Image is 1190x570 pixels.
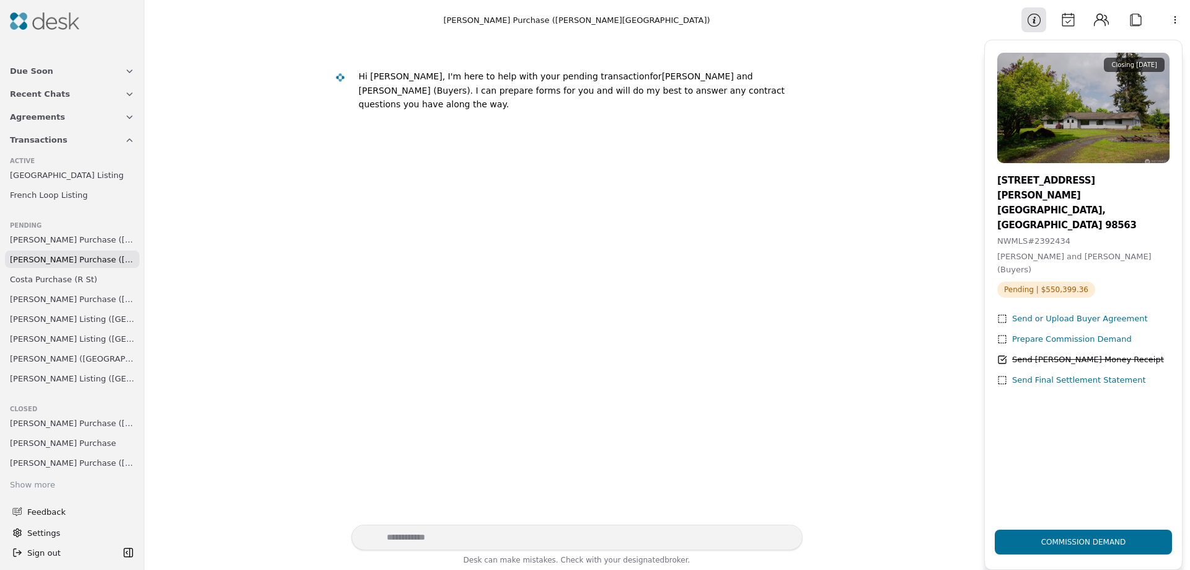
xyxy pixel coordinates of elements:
div: Commission Demand [1031,521,1136,563]
button: Due Soon [2,60,142,82]
span: French Loop Listing [10,189,87,202]
div: [GEOGRAPHIC_DATA], [GEOGRAPHIC_DATA] 98563 [997,203,1170,233]
span: Settings [27,527,60,540]
span: [PERSON_NAME] Purchase ([US_STATE] Rd) [10,417,134,430]
span: Sign out [27,546,61,559]
img: Desk [335,73,345,83]
span: Agreements [10,110,65,123]
img: Desk [10,12,79,30]
span: [PERSON_NAME] Purchase ([GEOGRAPHIC_DATA]) [10,293,134,306]
span: [PERSON_NAME] Purchase ([GEOGRAPHIC_DATA]) [10,233,134,246]
div: [STREET_ADDRESS][PERSON_NAME] [997,173,1170,203]
img: Property [997,53,1170,163]
div: Show more [10,479,55,492]
span: Recent Chats [10,87,70,100]
button: Agreements [2,105,142,128]
button: Commission Demand [995,530,1172,554]
span: [GEOGRAPHIC_DATA] Listing [10,169,124,182]
div: Send or Upload Buyer Agreement [1012,313,1148,326]
button: Recent Chats [2,82,142,105]
div: Pending [10,221,134,231]
div: Send Final Settlement Statement [1012,374,1146,387]
div: [PERSON_NAME] and [PERSON_NAME] (Buyers) [359,69,793,112]
textarea: Write your prompt here [351,525,803,550]
span: [PERSON_NAME] and [PERSON_NAME] (Buyers) [997,252,1152,274]
button: Sign out [7,543,120,563]
button: Settings [7,523,137,543]
span: [PERSON_NAME] Listing ([GEOGRAPHIC_DATA]) [10,313,134,326]
span: Feedback [27,505,127,519]
div: Closing [DATE] [1104,58,1165,72]
span: [PERSON_NAME] Purchase ([PERSON_NAME][GEOGRAPHIC_DATA]) [10,253,134,266]
span: designated [623,556,664,564]
div: . I can prepare forms for you and will do my best to answer any contract questions you have along... [359,86,785,110]
button: Send or Upload Buyer Agreement [997,313,1148,326]
div: Prepare Commission Demand [1012,333,1132,346]
span: Pending | $550,399.36 [997,282,1095,298]
span: [PERSON_NAME] ([GEOGRAPHIC_DATA]) [10,352,134,365]
div: for [650,71,661,81]
span: [PERSON_NAME] Listing ([GEOGRAPHIC_DATA]) [10,372,134,385]
span: [PERSON_NAME] Listing ([GEOGRAPHIC_DATA]) [10,332,134,345]
div: Hi [PERSON_NAME], I'm here to help with your pending transaction [359,71,650,81]
button: Transactions [2,128,142,151]
span: [PERSON_NAME] Purchase [10,437,116,450]
div: Desk can make mistakes. Check with your broker. [351,554,803,570]
div: Active [10,156,134,166]
span: [PERSON_NAME] Purchase ([PERSON_NAME][GEOGRAPHIC_DATA][PERSON_NAME]) [10,456,134,470]
span: Transactions [10,133,68,146]
div: [PERSON_NAME] Purchase ([PERSON_NAME][GEOGRAPHIC_DATA]) [443,14,710,27]
button: Feedback [5,501,134,523]
div: NWMLS # 2392434 [997,235,1170,248]
span: Due Soon [10,65,53,78]
span: Costa Purchase (R St) [10,273,97,286]
div: Send [PERSON_NAME] Money Receipt [1012,354,1164,367]
div: Closed [10,404,134,414]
